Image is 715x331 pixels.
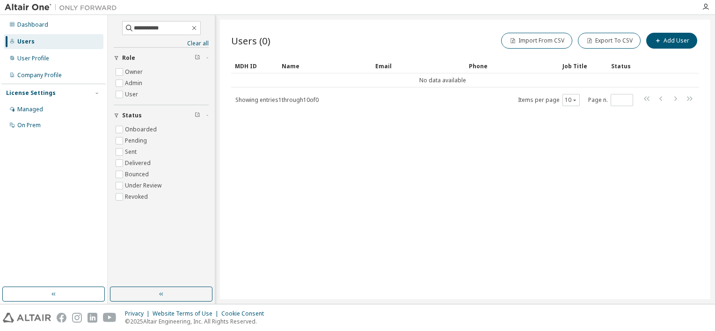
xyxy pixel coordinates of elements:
label: Admin [125,78,144,89]
label: Sent [125,146,139,158]
label: Onboarded [125,124,159,135]
div: Privacy [125,310,153,317]
label: User [125,89,140,100]
button: Add User [646,33,697,49]
span: Role [122,54,135,62]
span: Users (0) [231,34,270,47]
img: altair_logo.svg [3,313,51,323]
button: 10 [565,96,577,104]
div: On Prem [17,122,41,129]
span: Showing entries 1 through 10 of 0 [235,96,319,104]
span: Status [122,112,142,119]
div: Status [611,58,650,73]
img: Altair One [5,3,122,12]
label: Delivered [125,158,153,169]
div: Email [375,58,461,73]
button: Import From CSV [501,33,572,49]
div: Dashboard [17,21,48,29]
img: facebook.svg [57,313,66,323]
div: MDH ID [235,58,274,73]
button: Export To CSV [578,33,641,49]
div: Managed [17,106,43,113]
label: Bounced [125,169,151,180]
span: Items per page [518,94,580,106]
div: Phone [469,58,555,73]
span: Page n. [588,94,633,106]
button: Status [114,105,209,126]
div: Name [282,58,368,73]
div: Company Profile [17,72,62,79]
div: Cookie Consent [221,310,270,317]
span: Clear filter [195,54,200,62]
span: Clear filter [195,112,200,119]
label: Owner [125,66,145,78]
div: Job Title [562,58,604,73]
div: License Settings [6,89,56,97]
td: No data available [231,73,654,87]
label: Pending [125,135,149,146]
div: Users [17,38,35,45]
img: linkedin.svg [88,313,97,323]
img: instagram.svg [72,313,82,323]
div: Website Terms of Use [153,310,221,317]
p: © 2025 Altair Engineering, Inc. All Rights Reserved. [125,317,270,325]
button: Role [114,48,209,68]
label: Revoked [125,191,150,202]
img: youtube.svg [103,313,117,323]
div: User Profile [17,55,49,62]
a: Clear all [114,40,209,47]
label: Under Review [125,180,163,191]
